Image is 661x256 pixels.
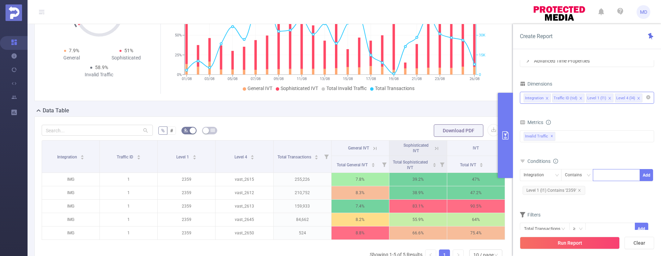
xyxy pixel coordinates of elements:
p: vast_2645 [216,213,273,226]
li: Level 1 (l1) [586,93,613,102]
p: 39.2% [389,173,447,186]
span: Conditions [527,158,558,164]
p: IMG [42,213,99,226]
span: 7.9% [69,48,79,53]
li: Integration [524,93,551,102]
p: vast_2612 [216,186,273,199]
button: Add [640,169,653,181]
span: Total Invalid Traffic [326,86,367,91]
i: icon: close-circle [646,95,650,99]
p: 8.8% [332,226,389,240]
span: Level 1 [176,155,190,159]
p: 47% [447,173,505,186]
p: 1 [100,226,157,240]
tspan: 15/08 [343,77,353,81]
span: 58.9% [95,65,108,70]
tspan: 26/08 [469,77,479,81]
span: Filters [520,212,541,218]
img: Protected Media [6,4,22,21]
h2: Data Table [43,107,69,115]
tspan: 11/08 [296,77,306,81]
span: % [161,128,165,133]
div: Sort [137,154,141,158]
p: 47.2% [447,186,505,199]
tspan: 13/08 [319,77,329,81]
button: Add [634,223,648,235]
i: icon: caret-up [480,162,483,164]
div: Sort [432,162,437,166]
span: Total Transactions [277,155,312,159]
tspan: 23/08 [435,77,445,81]
span: Level 1 (l1) Contains '2359' [523,186,585,195]
i: icon: caret-down [432,164,436,166]
tspan: 01/08 [181,77,191,81]
tspan: 25% [175,53,182,57]
i: icon: caret-up [137,154,140,156]
i: icon: caret-up [193,154,197,156]
p: 1 [100,213,157,226]
span: Total Transactions [375,86,415,91]
i: icon: caret-down [315,157,318,159]
i: icon: down [555,173,559,178]
i: icon: caret-down [81,157,84,159]
div: General [44,54,99,62]
p: 2359 [158,200,215,213]
p: 8.2% [332,213,389,226]
span: Level 4 [234,155,248,159]
div: Sort [250,154,254,158]
div: Sort [371,162,375,166]
tspan: 19/08 [389,77,399,81]
div: Sort [192,154,197,158]
div: Sort [479,162,483,166]
tspan: 07/08 [251,77,261,81]
i: icon: close [545,97,549,101]
span: MD [640,5,647,19]
i: icon: close [637,97,640,101]
tspan: 21/08 [412,77,422,81]
p: 66.6% [389,226,447,240]
i: icon: caret-down [137,157,140,159]
p: IMG [42,200,99,213]
i: Filter menu [379,156,389,172]
div: Sophisticated [99,54,154,62]
span: Integration [57,155,78,159]
div: Invalid Traffic [72,71,126,78]
span: Traffic ID [117,155,134,159]
tspan: 09/08 [274,77,284,81]
span: Total General IVT [337,163,369,167]
p: 38.9% [389,186,447,199]
i: icon: caret-up [371,162,375,164]
span: Total IVT [460,163,477,167]
i: icon: caret-up [81,154,84,156]
p: vast_2615 [216,173,273,186]
div: Integration [524,169,549,181]
i: icon: caret-down [480,164,483,166]
i: icon: caret-up [315,154,318,156]
span: ✕ [550,132,553,141]
i: icon: down [579,227,583,232]
i: icon: close [578,189,581,192]
i: icon: info-circle [553,159,558,164]
p: vast_2613 [216,200,273,213]
p: 1 [100,186,157,199]
p: 8.3% [332,186,389,199]
span: General IVT [248,86,272,91]
tspan: 50% [175,33,182,38]
p: 83.1% [389,200,447,213]
p: 2359 [158,226,215,240]
p: IMG [42,226,99,240]
tspan: 30K [479,33,485,38]
tspan: 0 [479,73,481,77]
p: 2359 [158,173,215,186]
span: General IVT [348,146,369,151]
i: icon: down [587,173,591,178]
span: # [170,128,173,133]
div: Sort [314,154,318,158]
span: Metrics [520,120,543,125]
i: Filter menu [437,156,447,172]
p: vast_2650 [216,226,273,240]
i: icon: caret-down [251,157,254,159]
div: icon: rightAdvanced Time Properties [520,55,654,67]
i: icon: caret-down [371,164,375,166]
span: Dimensions [520,81,552,87]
